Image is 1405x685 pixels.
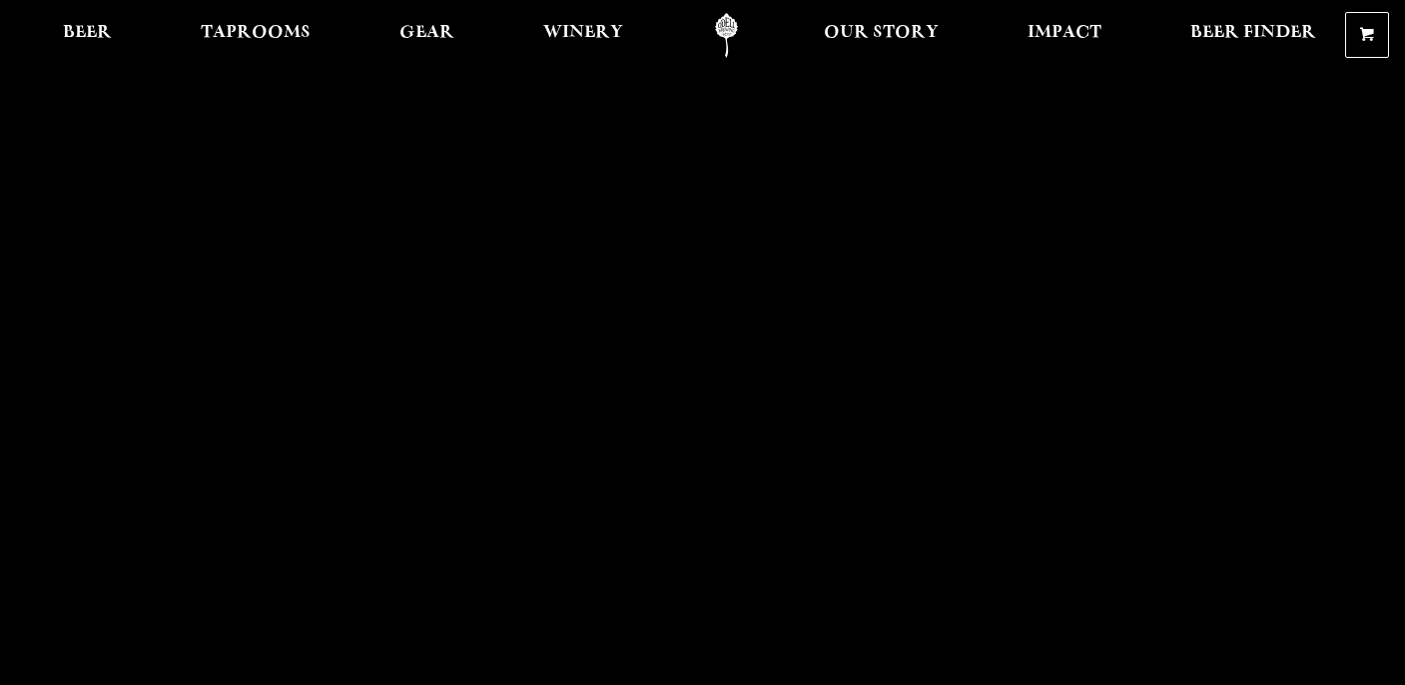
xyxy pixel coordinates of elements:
[1190,25,1316,41] span: Beer Finder
[530,13,636,58] a: Winery
[543,25,623,41] span: Winery
[1015,13,1114,58] a: Impact
[811,13,952,58] a: Our Story
[399,25,454,41] span: Gear
[50,13,125,58] a: Beer
[824,25,939,41] span: Our Story
[1177,13,1329,58] a: Beer Finder
[188,13,324,58] a: Taprooms
[1028,25,1101,41] span: Impact
[689,13,764,58] a: Odell Home
[386,13,467,58] a: Gear
[201,25,311,41] span: Taprooms
[63,25,112,41] span: Beer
